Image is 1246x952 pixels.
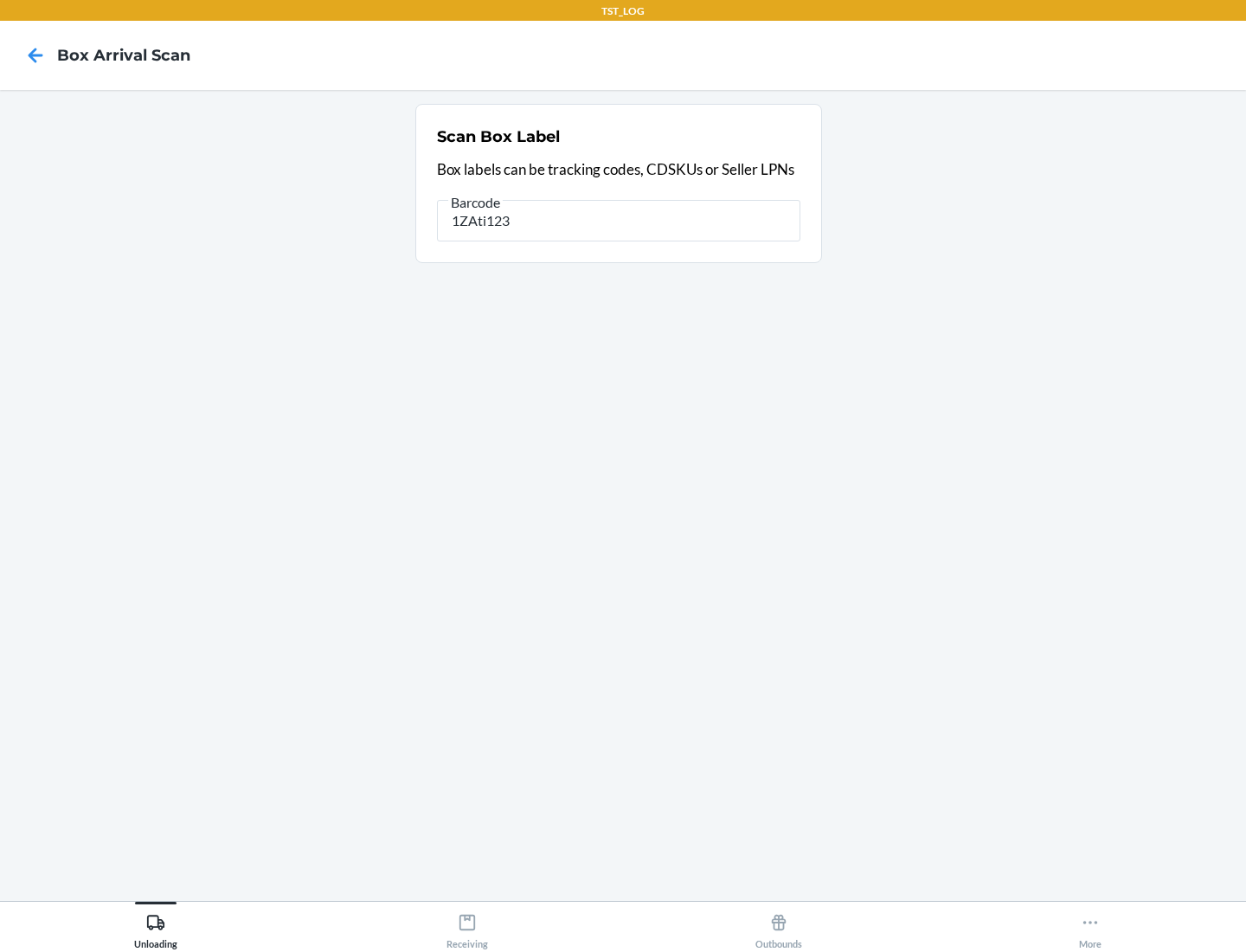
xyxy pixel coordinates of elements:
[57,44,190,67] h4: Box Arrival Scan
[601,3,645,19] p: TST_LOG
[448,194,503,211] span: Barcode
[934,902,1246,949] button: More
[311,902,623,949] button: Receiving
[134,906,177,949] div: Unloading
[623,902,934,949] button: Outbounds
[437,200,800,241] input: Barcode
[1079,906,1101,949] div: More
[437,125,560,148] h2: Scan Box Label
[437,158,800,181] p: Box labels can be tracking codes, CDSKUs or Seller LPNs
[446,906,488,949] div: Receiving
[755,906,802,949] div: Outbounds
